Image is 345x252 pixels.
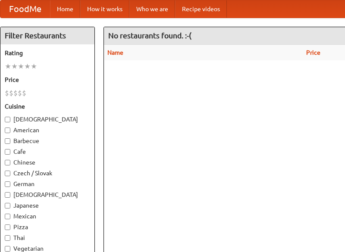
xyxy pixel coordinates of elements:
h5: Rating [5,49,90,57]
input: American [5,128,10,133]
input: Cafe [5,149,10,155]
input: Thai [5,235,10,241]
input: Japanese [5,203,10,208]
li: $ [22,88,26,98]
label: Pizza [5,223,90,231]
input: Pizza [5,224,10,230]
label: Thai [5,233,90,242]
label: Chinese [5,158,90,167]
li: $ [9,88,13,98]
a: FoodMe [0,0,50,18]
label: [DEMOGRAPHIC_DATA] [5,190,90,199]
label: Cafe [5,147,90,156]
input: [DEMOGRAPHIC_DATA] [5,117,10,122]
li: $ [13,88,18,98]
input: German [5,181,10,187]
a: Price [306,49,320,56]
input: Czech / Slovak [5,171,10,176]
a: Home [50,0,80,18]
label: Barbecue [5,137,90,145]
label: American [5,126,90,134]
li: ★ [11,62,18,71]
li: ★ [18,62,24,71]
li: ★ [5,62,11,71]
a: Name [107,49,123,56]
label: Czech / Slovak [5,169,90,177]
label: Mexican [5,212,90,221]
input: Chinese [5,160,10,165]
a: Recipe videos [175,0,227,18]
a: How it works [80,0,129,18]
input: Barbecue [5,138,10,144]
input: Vegetarian [5,246,10,252]
li: ★ [31,62,37,71]
ng-pluralize: No restaurants found. :-( [108,31,191,40]
h4: Filter Restaurants [0,27,94,44]
input: Mexican [5,214,10,219]
a: Who we are [129,0,175,18]
h5: Price [5,75,90,84]
li: ★ [24,62,31,71]
li: $ [18,88,22,98]
label: Japanese [5,201,90,210]
label: [DEMOGRAPHIC_DATA] [5,115,90,124]
input: [DEMOGRAPHIC_DATA] [5,192,10,198]
h5: Cuisine [5,102,90,111]
label: German [5,180,90,188]
li: $ [5,88,9,98]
